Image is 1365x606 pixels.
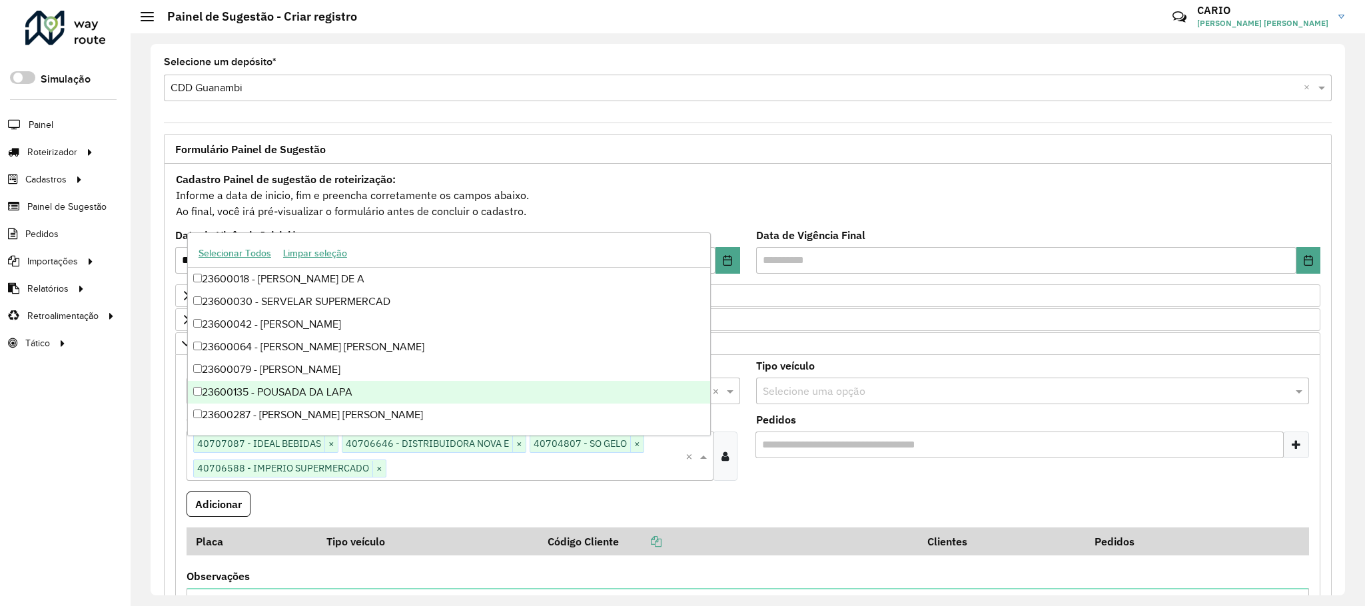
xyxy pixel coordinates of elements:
[1197,17,1328,29] span: [PERSON_NAME] [PERSON_NAME]
[29,118,53,132] span: Painel
[175,227,297,243] label: Data de Vigência Inicial
[1085,527,1252,555] th: Pedidos
[188,381,711,404] div: 23600135 - POUSADA DA LAPA
[164,54,276,70] label: Selecione um depósito
[1304,80,1315,96] span: Clear all
[756,412,796,428] label: Pedidos
[27,254,78,268] span: Importações
[188,404,711,426] div: 23600287 - [PERSON_NAME] [PERSON_NAME]
[630,436,644,452] span: ×
[188,336,711,358] div: 23600064 - [PERSON_NAME] [PERSON_NAME]
[372,461,386,477] span: ×
[918,527,1085,555] th: Clientes
[175,144,326,154] span: Formulário Painel de Sugestão
[1296,247,1320,274] button: Choose Date
[619,535,662,548] a: Copiar
[756,358,815,374] label: Tipo veículo
[1165,3,1194,31] a: Contato Rápido
[187,568,250,584] label: Observações
[176,172,396,186] strong: Cadastro Painel de sugestão de roteirização:
[188,358,711,381] div: 23600079 - [PERSON_NAME]
[41,71,91,87] label: Simulação
[1197,4,1328,17] h3: CARIO
[188,426,711,449] div: 23600318 - [PERSON_NAME]
[317,527,538,555] th: Tipo veículo
[187,232,711,436] ng-dropdown-panel: Options list
[756,227,865,243] label: Data de Vigência Final
[188,290,711,313] div: 23600030 - SERVELAR SUPERMERCAD
[324,436,338,452] span: ×
[194,436,324,452] span: 40707087 - IDEAL BEBIDAS
[342,436,512,452] span: 40706646 - DISTRIBUIDORA NOVA E
[188,268,711,290] div: 23600018 - [PERSON_NAME] DE A
[712,383,723,399] span: Clear all
[538,527,918,555] th: Código Cliente
[188,313,711,336] div: 23600042 - [PERSON_NAME]
[25,227,59,241] span: Pedidos
[685,448,697,464] span: Clear all
[25,172,67,186] span: Cadastros
[27,282,69,296] span: Relatórios
[187,491,250,517] button: Adicionar
[154,9,357,24] h2: Painel de Sugestão - Criar registro
[175,332,1320,355] a: Cliente para Recarga
[512,436,526,452] span: ×
[175,308,1320,331] a: Preservar Cliente - Devem ficar no buffer, não roteirizar
[27,145,77,159] span: Roteirizador
[194,460,372,476] span: 40706588 - IMPERIO SUPERMERCADO
[175,170,1320,220] div: Informe a data de inicio, fim e preencha corretamente os campos abaixo. Ao final, você irá pré-vi...
[187,527,317,555] th: Placa
[175,284,1320,307] a: Priorizar Cliente - Não podem ficar no buffer
[715,247,739,274] button: Choose Date
[193,243,277,264] button: Selecionar Todos
[27,200,107,214] span: Painel de Sugestão
[25,336,50,350] span: Tático
[27,309,99,323] span: Retroalimentação
[530,436,630,452] span: 40704807 - SO GELO
[277,243,353,264] button: Limpar seleção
